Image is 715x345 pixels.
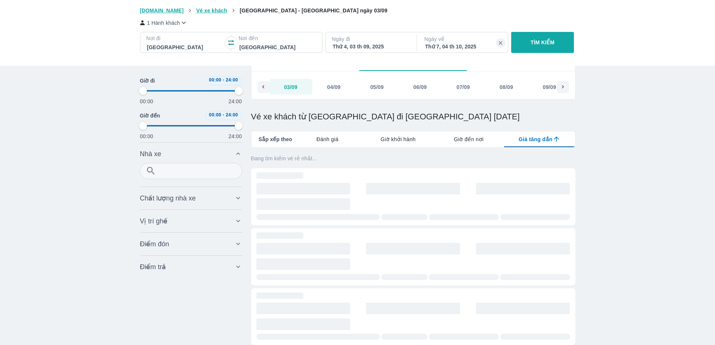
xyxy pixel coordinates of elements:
[196,8,227,14] span: Vé xe khách
[251,111,575,122] h1: Vé xe khách từ [GEOGRAPHIC_DATA] đi [GEOGRAPHIC_DATA] [DATE]
[140,77,155,84] span: Giờ đi
[333,43,408,50] div: Thứ 4, 03 th 09, 2025
[425,43,501,50] div: Thứ 7, 04 th 10, 2025
[413,83,427,91] div: 06/09
[140,194,196,203] span: Chất lượng nhà xe
[140,240,169,249] span: Điểm đón
[209,77,221,83] span: 00:00
[140,98,154,105] p: 00:00
[251,155,575,162] p: Đang tìm kiếm vé rẻ nhất...
[140,189,242,207] div: Chất lượng nhà xe
[140,112,160,119] span: Giờ đến
[456,83,470,91] div: 07/09
[511,32,574,53] button: TÌM KIẾM
[140,163,242,184] div: Nhà xe
[292,131,575,147] div: lab API tabs example
[531,39,555,46] p: TÌM KIẾM
[327,83,341,91] div: 04/09
[140,217,168,226] span: Vị trí ghế
[140,145,242,163] div: Nhà xe
[140,262,166,271] span: Điểm trả
[140,8,184,14] span: [DOMAIN_NAME]
[500,83,513,91] div: 08/09
[147,19,180,27] p: 1 Hành khách
[140,258,242,276] div: Điểm trả
[454,136,483,143] span: Giờ đến nơi
[140,235,242,253] div: Điểm đón
[229,133,242,140] p: 24:00
[316,136,339,143] span: Đánh giá
[140,7,575,14] nav: breadcrumb
[140,133,154,140] p: 00:00
[370,83,384,91] div: 05/09
[223,77,224,83] span: -
[140,76,242,140] div: Thời gian
[240,8,387,14] span: [GEOGRAPHIC_DATA] - [GEOGRAPHIC_DATA] ngày 03/09
[140,19,188,27] button: 1 Hành khách
[381,136,415,143] span: Giờ khởi hành
[223,112,224,118] span: -
[259,136,292,143] span: Sắp xếp theo
[543,83,556,91] div: 09/09
[226,77,238,83] span: 24:00
[209,112,221,118] span: 00:00
[239,35,316,42] p: Nơi đến
[332,35,409,43] p: Ngày đi
[146,35,224,42] p: Nơi đi
[140,212,242,230] div: Vị trí ghế
[140,149,161,158] span: Nhà xe
[226,112,238,118] span: 24:00
[284,83,298,91] div: 03/09
[229,98,242,105] p: 24:00
[519,136,552,143] span: Giá tăng dần
[424,35,502,43] p: Ngày về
